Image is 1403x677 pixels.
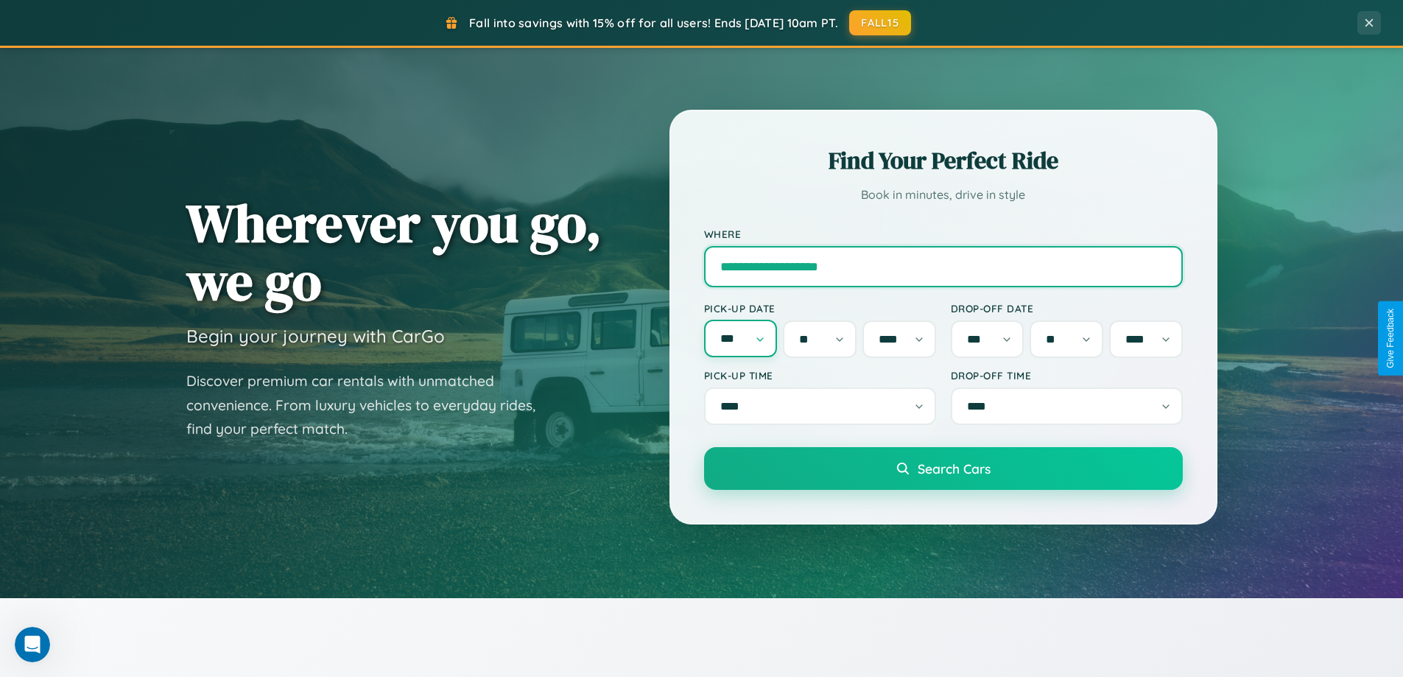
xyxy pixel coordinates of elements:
[849,10,911,35] button: FALL15
[704,144,1183,177] h2: Find Your Perfect Ride
[469,15,838,30] span: Fall into savings with 15% off for all users! Ends [DATE] 10am PT.
[15,627,50,662] iframe: Intercom live chat
[1385,309,1396,368] div: Give Feedback
[186,369,555,441] p: Discover premium car rentals with unmatched convenience. From luxury vehicles to everyday rides, ...
[704,302,936,315] label: Pick-up Date
[704,228,1183,240] label: Where
[704,447,1183,490] button: Search Cars
[951,302,1183,315] label: Drop-off Date
[704,184,1183,206] p: Book in minutes, drive in style
[951,369,1183,382] label: Drop-off Time
[704,369,936,382] label: Pick-up Time
[186,194,602,310] h1: Wherever you go, we go
[186,325,445,347] h3: Begin your journey with CarGo
[918,460,991,477] span: Search Cars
